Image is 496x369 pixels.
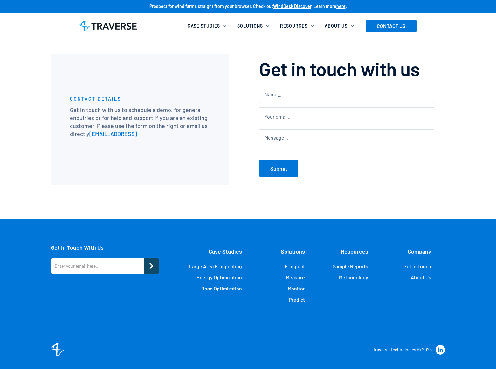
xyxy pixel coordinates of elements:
a: Monitor [288,285,305,292]
form: footerGetInTouch [51,258,159,277]
div: Case Studies [188,23,220,29]
a: [EMAIL_ADDRESS] [89,130,137,137]
a: About Us [411,274,431,281]
div: Resources [276,19,321,33]
div: About Us [321,19,361,33]
p: Get in touch with us to schedule a demo, for general enquiries or for help and support if you are... [70,106,210,138]
a: WindDesk Discover [273,3,311,9]
div: Case Studies [184,19,233,33]
div: Solutions [237,23,263,29]
input: Your email... [259,107,434,126]
a: CONTACT US [366,20,417,32]
a: here [336,3,346,9]
a: Prospect [285,263,305,269]
div: Solutions [233,19,276,33]
img: logo [51,343,64,356]
input: Name... [259,85,434,104]
div: Resources [341,244,368,258]
a: Get in Touch [403,263,431,269]
form: Contact [259,85,434,177]
a: Methodology [339,274,368,281]
input: Submit [259,160,298,177]
a: Energy Optimization [196,274,242,281]
a: Sample Reports [333,263,368,269]
div: Company [408,244,431,258]
a: Predict [289,296,305,303]
p: CONTACT DETAILS [70,96,121,102]
div: Resources [280,23,307,29]
a: Road Optimization [201,285,242,292]
input: Enter your email here... [51,258,144,274]
strong: Prospect for wind farms straight from your browser. Check out [149,3,273,9]
input: Submit [144,258,159,274]
div: Solutions [281,244,305,258]
div: About Us [325,23,348,29]
strong: . [346,3,347,9]
a: Large Area Prospecting [189,263,242,269]
div: Get In Touch With Us [51,244,159,251]
strong: . Learn more [311,3,336,9]
h1: Get in touch with us [259,57,420,80]
a: Measure [286,274,305,281]
div: Case Studies [209,244,242,258]
a: Traverse Technologies © 2023 [373,347,432,352]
